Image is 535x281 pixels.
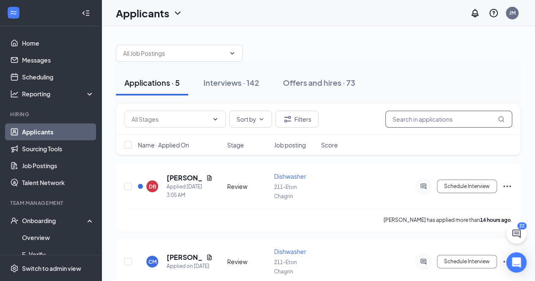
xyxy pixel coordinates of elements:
[274,248,306,255] span: Dishwasher
[275,111,318,128] button: Filter Filters
[10,216,19,225] svg: UserCheck
[212,116,219,123] svg: ChevronDown
[82,9,90,17] svg: Collapse
[418,258,428,265] svg: ActiveChat
[227,182,269,191] div: Review
[502,256,512,267] svg: Ellipses
[22,140,94,157] a: Sourcing Tools
[274,141,306,149] span: Job posting
[10,90,19,98] svg: Analysis
[116,6,169,20] h1: Applicants
[283,114,293,124] svg: Filter
[132,115,209,124] input: All Stages
[229,111,272,128] button: Sort byChevronDown
[9,8,18,17] svg: WorkstreamLogo
[22,229,94,246] a: Overview
[206,175,213,181] svg: Document
[138,141,189,149] span: Name · Applied On
[488,8,499,18] svg: QuestionInfo
[167,183,213,199] div: Applied [DATE] 3:05 AM
[124,77,180,88] div: Applications · 5
[437,180,497,193] button: Schedule Interview
[22,90,95,98] div: Reporting
[498,116,505,123] svg: MagnifyingGlass
[502,181,512,191] svg: Ellipses
[274,259,297,275] span: 211-Eton Chagrin
[470,8,480,18] svg: Notifications
[517,222,527,229] div: 22
[506,252,527,273] div: Open Intercom Messenger
[22,52,94,68] a: Messages
[283,77,355,88] div: Offers and hires · 73
[227,141,244,149] span: Stage
[437,255,497,268] button: Schedule Interview
[506,224,527,244] button: ChatActive
[10,111,93,118] div: Hiring
[203,77,259,88] div: Interviews · 142
[167,173,203,183] h5: [PERSON_NAME]
[173,8,183,18] svg: ChevronDown
[418,183,428,190] svg: ActiveChat
[258,116,265,123] svg: ChevronDown
[22,157,94,174] a: Job Postings
[22,174,94,191] a: Talent Network
[511,229,521,239] svg: ChatActive
[206,254,213,261] svg: Document
[22,216,87,225] div: Onboarding
[274,184,297,199] span: 211-Eton Chagrin
[229,50,236,57] svg: ChevronDown
[123,49,225,58] input: All Job Postings
[22,246,94,263] a: E-Verify
[10,264,19,273] svg: Settings
[22,264,81,273] div: Switch to admin view
[167,262,213,270] div: Applied on [DATE]
[167,253,203,262] h5: [PERSON_NAME]
[321,141,338,149] span: Score
[385,111,512,128] input: Search in applications
[148,258,156,265] div: CM
[480,217,511,223] b: 14 hours ago
[22,35,94,52] a: Home
[22,123,94,140] a: Applicants
[509,9,516,16] div: JM
[384,216,512,224] p: [PERSON_NAME] has applied more than .
[227,257,269,266] div: Review
[149,183,156,190] div: DB
[22,68,94,85] a: Scheduling
[10,199,93,207] div: Team Management
[274,172,306,180] span: Dishwasher
[236,116,256,122] span: Sort by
